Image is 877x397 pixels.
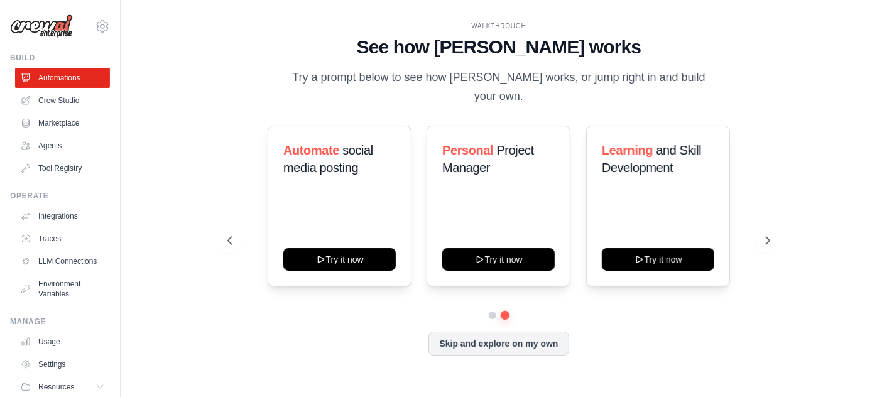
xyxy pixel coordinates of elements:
img: Logo [10,14,73,38]
a: Traces [15,229,110,249]
span: Personal [442,143,493,157]
button: Try it now [283,248,396,271]
div: Manage [10,317,110,327]
span: Resources [38,382,74,392]
a: Usage [15,332,110,352]
div: Build [10,53,110,63]
a: Environment Variables [15,274,110,304]
a: Crew Studio [15,90,110,111]
a: Settings [15,354,110,374]
span: social media posting [283,143,373,175]
span: Project Manager [442,143,534,175]
div: Operate [10,191,110,201]
a: Agents [15,136,110,156]
button: Try it now [442,248,555,271]
button: Skip and explore on my own [428,332,569,356]
p: Try a prompt below to see how [PERSON_NAME] works, or jump right in and build your own. [288,68,710,106]
iframe: Chat Widget [814,337,877,397]
a: Integrations [15,206,110,226]
span: Learning [602,143,653,157]
a: Automations [15,68,110,88]
button: Resources [15,377,110,397]
a: Marketplace [15,113,110,133]
span: and Skill Development [602,143,701,175]
h1: See how [PERSON_NAME] works [227,36,770,58]
a: LLM Connections [15,251,110,271]
button: Try it now [602,248,714,271]
span: Automate [283,143,339,157]
div: WALKTHROUGH [227,21,770,31]
a: Tool Registry [15,158,110,178]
